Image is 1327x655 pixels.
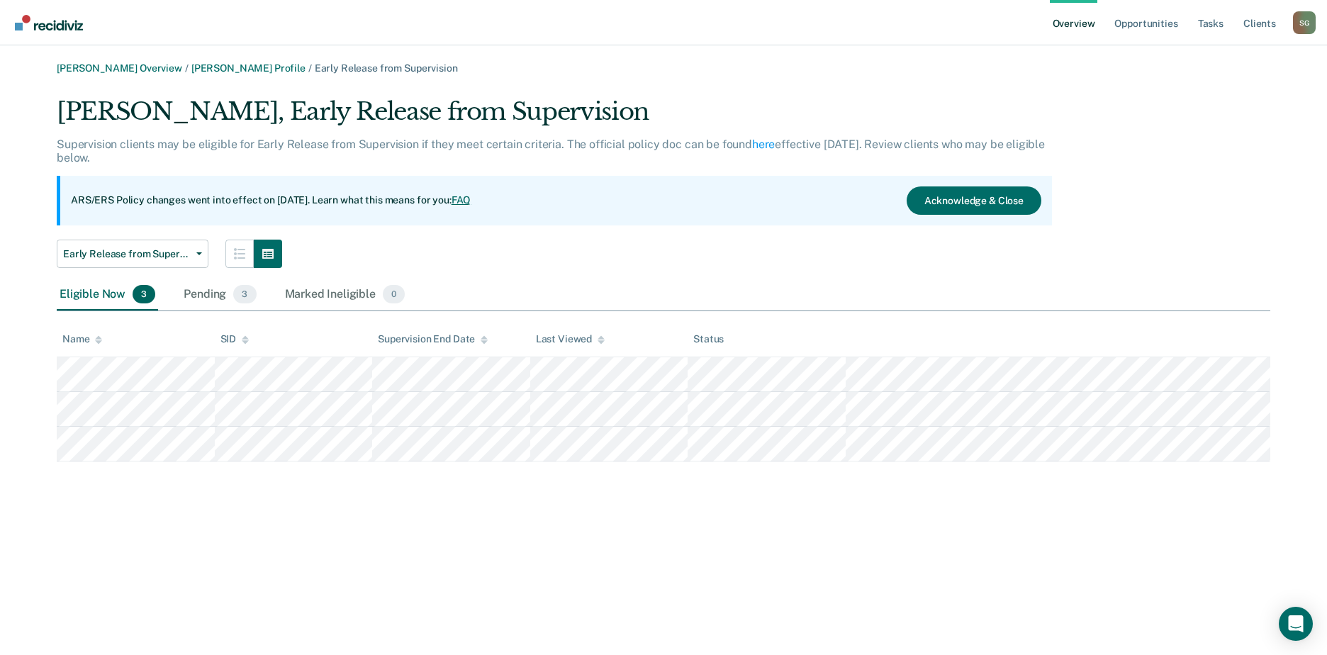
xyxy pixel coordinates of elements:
[62,333,102,345] div: Name
[1279,607,1313,641] div: Open Intercom Messenger
[220,333,250,345] div: SID
[536,333,605,345] div: Last Viewed
[71,194,471,208] p: ARS/ERS Policy changes went into effect on [DATE]. Learn what this means for you:
[57,62,182,74] a: [PERSON_NAME] Overview
[57,97,1052,138] div: [PERSON_NAME], Early Release from Supervision
[15,15,83,30] img: Recidiviz
[383,285,405,303] span: 0
[315,62,458,74] span: Early Release from Supervision
[282,279,408,310] div: Marked Ineligible0
[182,62,191,74] span: /
[693,333,724,345] div: Status
[378,333,488,345] div: Supervision End Date
[907,186,1041,215] button: Acknowledge & Close
[752,138,775,151] a: here
[63,248,191,260] span: Early Release from Supervision
[452,194,471,206] a: FAQ
[306,62,315,74] span: /
[181,279,259,310] div: Pending3
[133,285,155,303] span: 3
[1293,11,1316,34] button: Profile dropdown button
[233,285,256,303] span: 3
[191,62,306,74] a: [PERSON_NAME] Profile
[57,240,208,268] button: Early Release from Supervision
[57,138,1045,164] p: Supervision clients may be eligible for Early Release from Supervision if they meet certain crite...
[57,279,158,310] div: Eligible Now3
[1293,11,1316,34] div: S G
